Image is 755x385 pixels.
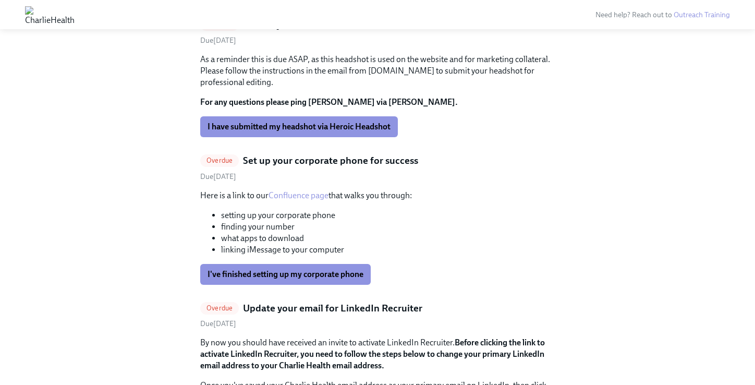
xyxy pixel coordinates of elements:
[200,54,555,88] p: As a reminder this is due ASAP, as this headshot is used on the website and for marketing collate...
[595,10,730,19] span: Need help? Reach out to
[200,172,236,181] span: Wednesday, August 20th 2025, 10:00 am
[269,190,328,200] a: Confluence page
[200,97,458,107] strong: For any questions please ping [PERSON_NAME] via [PERSON_NAME].
[221,233,555,244] li: what apps to download
[25,6,75,23] img: CharlieHealth
[243,302,422,315] h5: Update your email for LinkedIn Recruiter
[200,190,555,201] p: Here is a link to our that walks you through:
[200,154,555,182] a: OverdueSet up your corporate phone for successDue[DATE]
[200,18,555,46] a: OverdueSubmit your Heroic HeadshotDue[DATE]
[221,221,555,233] li: finding your number
[200,264,371,285] button: I've finished setting up my corporate phone
[200,302,555,329] a: OverdueUpdate your email for LinkedIn RecruiterDue[DATE]
[200,36,236,45] span: Friday, August 22nd 2025, 10:00 am
[200,157,239,164] span: Overdue
[208,269,363,280] span: I've finished setting up my corporate phone
[221,244,555,256] li: linking iMessage to your computer
[200,304,239,312] span: Overdue
[674,10,730,19] a: Outreach Training
[208,122,391,132] span: I have submitted my headshot via Heroic Headshot
[221,210,555,221] li: setting up your corporate phone
[200,338,545,370] strong: Before clicking the link to activate LinkedIn Recruiter, you need to follow the steps below to ch...
[200,116,398,137] button: I have submitted my headshot via Heroic Headshot
[243,154,418,167] h5: Set up your corporate phone for success
[200,319,236,328] span: Saturday, August 23rd 2025, 10:00 am
[200,337,555,371] p: By now you should have received an invite to activate LinkedIn Recruiter.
